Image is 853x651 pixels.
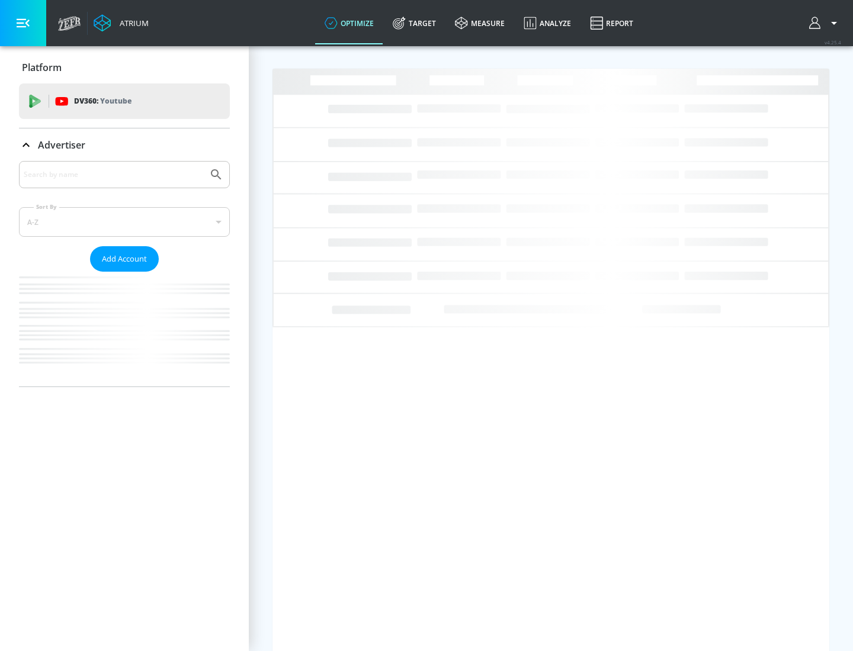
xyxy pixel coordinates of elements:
div: Advertiser [19,128,230,162]
nav: list of Advertiser [19,272,230,386]
div: Atrium [115,18,149,28]
input: Search by name [24,167,203,182]
a: Report [581,2,643,44]
a: Atrium [94,14,149,32]
p: Advertiser [38,138,85,152]
button: Add Account [90,246,159,272]
div: A-Z [19,207,230,237]
span: v 4.25.4 [825,39,841,46]
div: Advertiser [19,161,230,386]
a: optimize [315,2,383,44]
p: Youtube [100,95,132,107]
p: Platform [22,61,62,74]
label: Sort By [34,203,59,211]
div: DV360: Youtube [19,83,230,119]
a: measure [445,2,514,44]
a: Analyze [514,2,581,44]
a: Target [383,2,445,44]
span: Add Account [102,252,147,266]
div: Platform [19,51,230,84]
p: DV360: [74,95,132,108]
